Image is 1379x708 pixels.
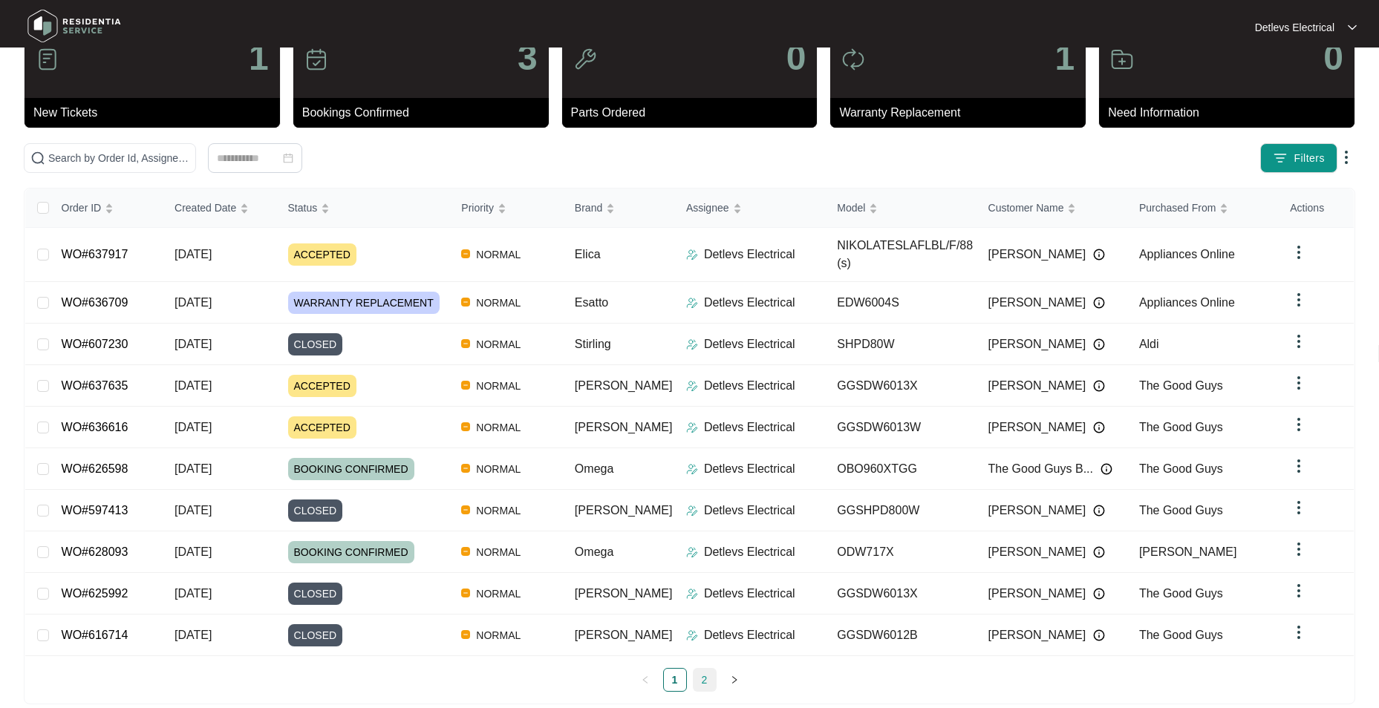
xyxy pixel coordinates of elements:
img: Vercel Logo [461,339,470,348]
th: Purchased From [1127,189,1278,228]
img: Info icon [1093,338,1105,350]
p: Detlevs Electrical [704,377,795,395]
span: WARRANTY REPLACEMENT [288,292,440,314]
img: Assigner Icon [686,588,698,600]
img: Assigner Icon [686,380,698,392]
img: dropdown arrow [1290,540,1308,558]
td: GGSDW6013X [825,365,976,407]
span: Appliances Online [1139,296,1235,309]
td: ODW717X [825,531,976,573]
button: right [723,668,746,692]
span: left [641,675,650,684]
span: NORMAL [470,377,527,395]
td: SHPD80W [825,324,976,365]
span: [PERSON_NAME] [988,585,1086,603]
span: [PERSON_NAME] [575,504,673,517]
td: NIKOLATESLAFLBL/F/88 (s) [825,228,976,282]
img: Info icon [1093,546,1105,558]
span: [PERSON_NAME] [988,377,1086,395]
p: Detlevs Electrical [704,335,795,353]
a: 1 [664,669,686,691]
img: search-icon [30,151,45,165]
th: Status [276,189,450,228]
p: 1 [1054,40,1075,76]
th: Assignee [674,189,825,228]
th: Created Date [163,189,276,228]
p: Detlevs Electrical [704,294,795,312]
td: GGSDW6012B [825,614,976,656]
span: Omega [575,462,613,475]
img: icon [1110,47,1134,71]
span: NORMAL [470,543,527,561]
a: WO#636616 [62,421,128,433]
span: NORMAL [470,585,527,603]
span: Status [288,200,318,216]
p: Warranty Replacement [839,104,1086,122]
td: GGSDW6013X [825,573,976,614]
button: filter iconFilters [1260,143,1337,173]
span: [DATE] [175,504,212,517]
span: CLOSED [288,333,343,355]
img: Info icon [1093,629,1105,641]
p: Detlevs Electrical [704,460,795,478]
img: Vercel Logo [461,298,470,307]
img: dropdown arrow [1290,416,1308,433]
img: icon [36,47,59,71]
span: [DATE] [175,296,212,309]
img: icon [573,47,597,71]
a: 2 [694,669,716,691]
a: WO#637917 [62,248,128,260]
img: Assigner Icon [686,249,698,260]
span: The Good Guys [1139,379,1223,392]
img: dropdown arrow [1290,332,1308,350]
img: Info icon [1101,463,1112,475]
p: 1 [249,40,269,76]
p: Detlevs Electrical [704,246,795,263]
span: ACCEPTED [288,243,356,266]
span: [PERSON_NAME] [988,246,1086,263]
span: CLOSED [288,624,343,646]
img: dropdown arrow [1337,148,1355,166]
img: icon [304,47,328,71]
span: CLOSED [288,499,343,522]
img: Assigner Icon [686,463,698,475]
img: Vercel Logo [461,381,470,390]
span: [PERSON_NAME] [575,421,673,433]
span: [PERSON_NAME] [988,294,1086,312]
img: Vercel Logo [461,249,470,258]
p: 3 [518,40,538,76]
span: BOOKING CONFIRMED [288,458,414,480]
th: Priority [449,189,563,228]
span: Model [837,200,865,216]
img: Vercel Logo [461,547,470,556]
a: WO#607230 [62,338,128,350]
th: Order ID [50,189,163,228]
li: Previous Page [633,668,657,692]
span: Appliances Online [1139,248,1235,260]
span: [PERSON_NAME] [575,629,673,641]
span: NORMAL [470,502,527,519]
span: [DATE] [175,379,212,392]
span: [DATE] [175,338,212,350]
img: icon [841,47,865,71]
img: dropdown arrow [1290,457,1308,475]
a: WO#636709 [62,296,128,309]
span: CLOSED [288,583,343,605]
img: Info icon [1093,505,1105,517]
li: 2 [693,668,717,692]
img: Assigner Icon [686,297,698,309]
span: [PERSON_NAME] [988,335,1086,353]
img: Vercel Logo [461,630,470,639]
span: [DATE] [175,421,212,433]
img: Vercel Logo [461,589,470,597]
span: The Good Guys [1139,462,1223,475]
img: dropdown arrow [1290,243,1308,261]
p: Detlevs Electrical [704,585,795,603]
span: [DATE] [175,587,212,600]
img: Info icon [1093,249,1105,260]
span: [PERSON_NAME] [988,419,1086,436]
span: Aldi [1139,338,1159,350]
span: Stirling [575,338,611,350]
img: dropdown arrow [1290,582,1308,600]
span: The Good Guys [1139,421,1223,433]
